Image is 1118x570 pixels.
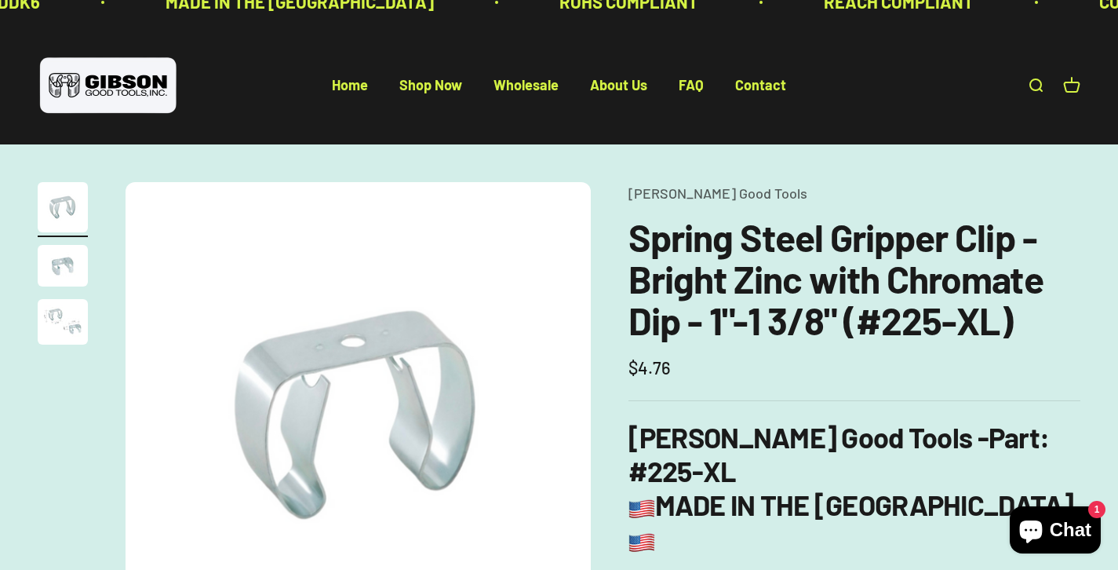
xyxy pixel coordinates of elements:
img: Gripper clip, made & shipped from the USA! [38,182,88,232]
a: Contact [735,77,786,94]
b: : #225-XL [628,420,1050,488]
img: close up of a spring steel gripper clip, tool clip, durable, secure holding, Excellent corrosion ... [38,299,88,345]
inbox-online-store-chat: Shopify online store chat [1005,506,1105,557]
a: Shop Now [399,77,462,94]
b: MADE IN THE [GEOGRAPHIC_DATA] [628,488,1074,555]
h1: Spring Steel Gripper Clip - Bright Zinc with Chromate Dip - 1"-1 3/8" (#225-XL) [628,217,1080,341]
span: Part [989,420,1040,454]
b: [PERSON_NAME] Good Tools - [628,420,1040,454]
button: Go to item 1 [38,182,88,237]
sale-price: $4.76 [628,354,671,382]
img: close up of a spring steel gripper clip, tool clip, durable, secure holding, Excellent corrosion ... [38,245,88,287]
a: FAQ [679,77,704,94]
a: About Us [590,77,647,94]
a: Home [332,77,368,94]
button: Go to item 2 [38,245,88,291]
button: Go to item 3 [38,299,88,349]
a: Wholesale [493,77,559,94]
a: [PERSON_NAME] Good Tools [628,185,807,202]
